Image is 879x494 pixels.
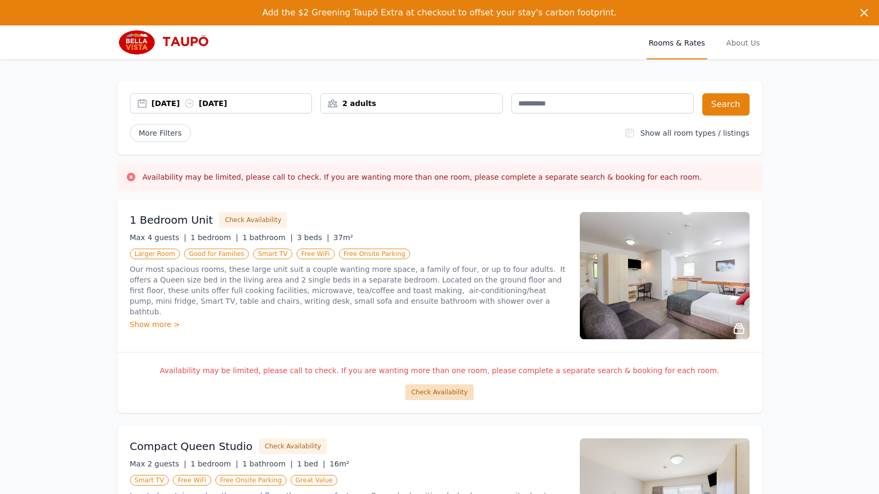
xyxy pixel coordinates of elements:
span: 1 bedroom | [190,233,238,242]
a: About Us [724,25,762,59]
span: Max 2 guests | [130,460,187,468]
span: Larger Room [130,249,180,259]
div: Show more > [130,319,567,330]
span: 37m² [334,233,353,242]
span: 1 bed | [297,460,325,468]
p: Our most spacious rooms, these large unit suit a couple wanting more space, a family of four, or ... [130,264,567,317]
h3: Compact Queen Studio [130,439,253,454]
button: Search [702,93,750,116]
a: Rooms & Rates [647,25,707,59]
span: Smart TV [130,475,169,486]
span: Free Onsite Parking [339,249,410,259]
span: Free WiFi [173,475,211,486]
div: [DATE] [DATE] [152,98,312,109]
p: Availability may be limited, please call to check. If you are wanting more than one room, please ... [130,365,750,376]
span: Great Value [291,475,337,486]
span: 3 beds | [297,233,329,242]
span: 1 bedroom | [190,460,238,468]
span: Max 4 guests | [130,233,187,242]
span: Add the $2 Greening Taupō Extra at checkout to offset your stay's carbon footprint. [262,7,616,17]
img: Bella Vista Taupo [117,30,220,55]
span: Good for Families [184,249,249,259]
button: Check Availability [219,212,287,228]
span: Smart TV [253,249,292,259]
span: More Filters [130,124,191,142]
button: Check Availability [259,438,327,454]
span: Free WiFi [297,249,335,259]
label: Show all room types / listings [640,129,749,137]
span: Free Onsite Parking [215,475,286,486]
span: 1 bathroom | [242,233,293,242]
button: Check Availability [405,384,473,400]
h3: 1 Bedroom Unit [130,213,213,227]
span: 16m² [329,460,349,468]
span: 1 bathroom | [242,460,293,468]
div: 2 adults [321,98,502,109]
h3: Availability may be limited, please call to check. If you are wanting more than one room, please ... [143,172,702,182]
